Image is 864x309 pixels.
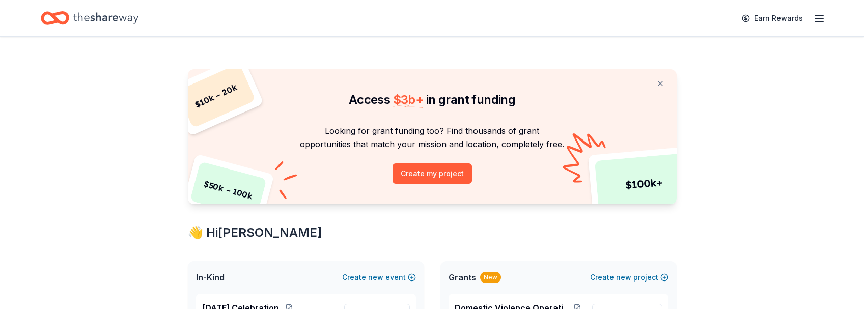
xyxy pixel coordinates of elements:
[736,9,809,27] a: Earn Rewards
[200,124,664,151] p: Looking for grant funding too? Find thousands of grant opportunities that match your mission and ...
[590,271,668,284] button: Createnewproject
[41,6,138,30] a: Home
[480,272,501,283] div: New
[349,92,515,107] span: Access in grant funding
[449,271,476,284] span: Grants
[393,163,472,184] button: Create my project
[616,271,631,284] span: new
[176,63,256,128] div: $ 10k – 20k
[342,271,416,284] button: Createnewevent
[368,271,383,284] span: new
[393,92,424,107] span: $ 3b +
[188,224,677,241] div: 👋 Hi [PERSON_NAME]
[196,271,225,284] span: In-Kind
